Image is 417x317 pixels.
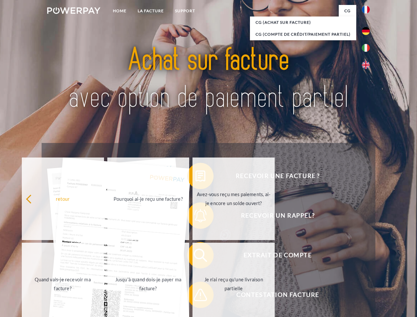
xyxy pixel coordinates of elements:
div: Avez-vous reçu mes paiements, ai-je encore un solde ouvert? [196,190,271,208]
a: Home [107,5,132,17]
img: it [362,44,370,52]
div: Jusqu'à quand dois-je payer ma facture? [111,275,186,293]
div: Quand vais-je recevoir ma facture? [26,275,100,293]
div: retour [26,194,100,203]
a: CG (Compte de crédit/paiement partiel) [250,28,356,40]
img: de [362,27,370,35]
div: Pourquoi ai-je reçu une facture? [111,194,186,203]
a: Avez-vous reçu mes paiements, ai-je encore un solde ouvert? [192,158,275,240]
img: fr [362,6,370,14]
a: LA FACTURE [132,5,169,17]
img: logo-powerpay-white.svg [47,7,100,14]
div: Je n'ai reçu qu'une livraison partielle [196,275,271,293]
img: en [362,61,370,69]
a: CG [339,5,356,17]
a: CG (achat sur facture) [250,17,356,28]
a: Support [169,5,201,17]
img: title-powerpay_fr.svg [63,32,354,126]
